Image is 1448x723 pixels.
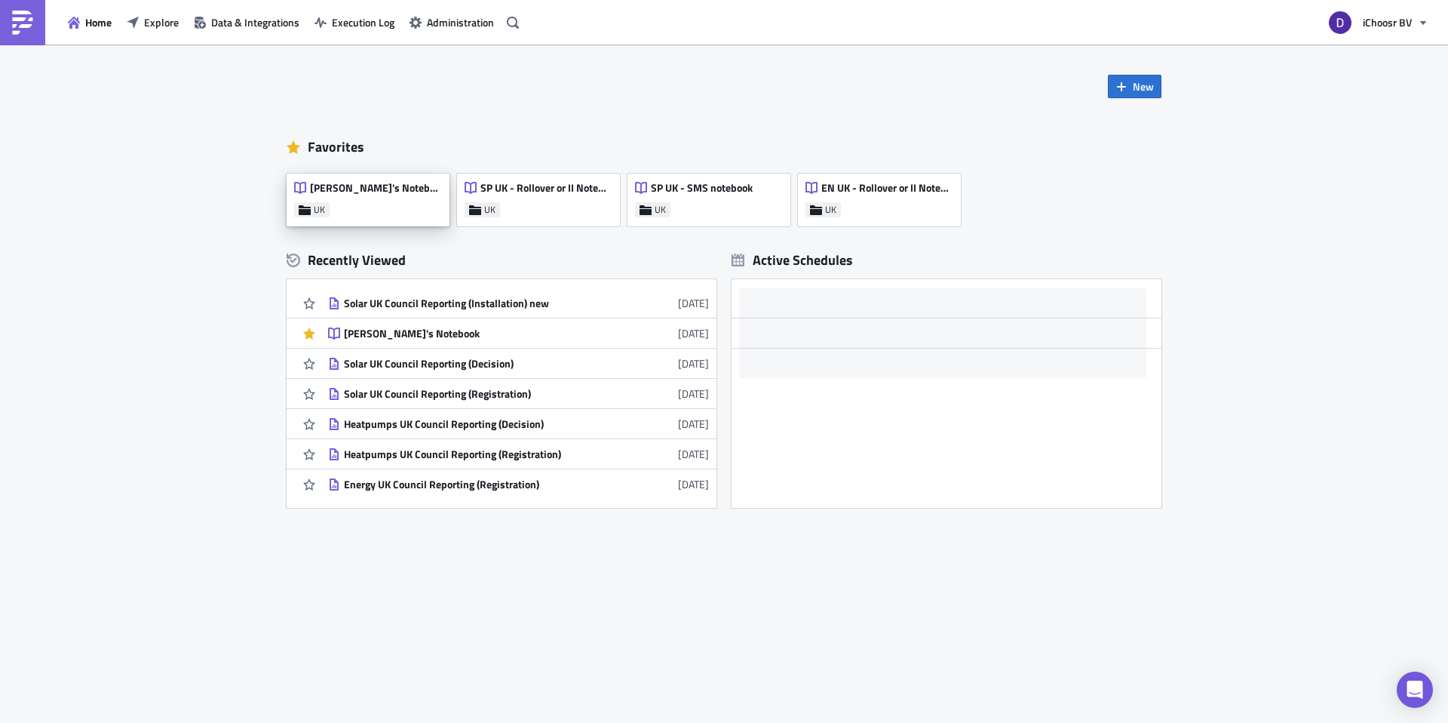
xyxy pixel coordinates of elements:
time: 2025-09-11T15:00:41Z [678,446,709,462]
button: Explore [119,11,186,34]
span: iChoosr BV [1363,14,1412,30]
img: PushMetrics [11,11,35,35]
span: UK [484,204,495,216]
span: Data & Integrations [211,14,299,30]
a: EN UK - Rollover or II NotebookUK [798,166,968,226]
button: Home [60,11,119,34]
a: [PERSON_NAME]'s NotebookUK [287,166,457,226]
span: SP UK - Rollover or II Notebook [480,181,612,195]
time: 2025-09-30T14:42:22Z [678,355,709,371]
button: Data & Integrations [186,11,307,34]
span: New [1133,78,1154,94]
div: Recently Viewed [287,249,716,272]
time: 2025-09-30T14:19:50Z [678,386,709,401]
span: Home [85,14,112,30]
a: Solar UK Council Reporting (Decision)[DATE] [328,349,709,378]
a: Heatpumps UK Council Reporting (Decision)[DATE] [328,409,709,438]
div: Heatpumps UK Council Reporting (Registration) [344,448,608,461]
div: Solar UK Council Reporting (Installation) new [344,297,608,310]
time: 2025-10-02T10:37:55Z [678,325,709,341]
a: Heatpumps UK Council Reporting (Registration)[DATE] [328,439,709,469]
a: [PERSON_NAME]'s Notebook[DATE] [328,318,709,348]
a: SP UK - Rollover or II NotebookUK [457,166,627,226]
span: Explore [144,14,179,30]
div: Heatpumps UK Council Reporting (Decision) [344,417,608,431]
a: Solar UK Council Reporting (Installation) new[DATE] [328,288,709,318]
span: SP UK - SMS notebook [651,181,753,195]
time: 2025-10-07T09:27:57Z [678,295,709,311]
button: Execution Log [307,11,402,34]
button: iChoosr BV [1320,6,1437,39]
time: 2025-08-27T08:55:02Z [678,476,709,492]
button: Administration [402,11,502,34]
button: New [1108,75,1161,98]
div: Solar UK Council Reporting (Registration) [344,387,608,401]
div: Open Intercom Messenger [1397,672,1433,708]
a: Energy UK Council Reporting (Registration)[DATE] [328,469,709,499]
span: UK [655,204,666,216]
div: [PERSON_NAME]'s Notebook [344,327,608,340]
div: Favorites [287,136,1161,158]
div: Solar UK Council Reporting (Decision) [344,357,608,371]
img: Avatar [1327,10,1353,35]
span: UK [825,204,836,216]
a: Solar UK Council Reporting (Registration)[DATE] [328,379,709,408]
span: Execution Log [332,14,394,30]
span: EN UK - Rollover or II Notebook [821,181,953,195]
div: Energy UK Council Reporting (Registration) [344,478,608,491]
span: UK [314,204,325,216]
span: Administration [427,14,494,30]
div: Active Schedules [732,251,853,269]
a: SP UK - SMS notebookUK [627,166,798,226]
time: 2025-09-12T09:47:44Z [678,416,709,432]
span: [PERSON_NAME]'s Notebook [310,181,441,195]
